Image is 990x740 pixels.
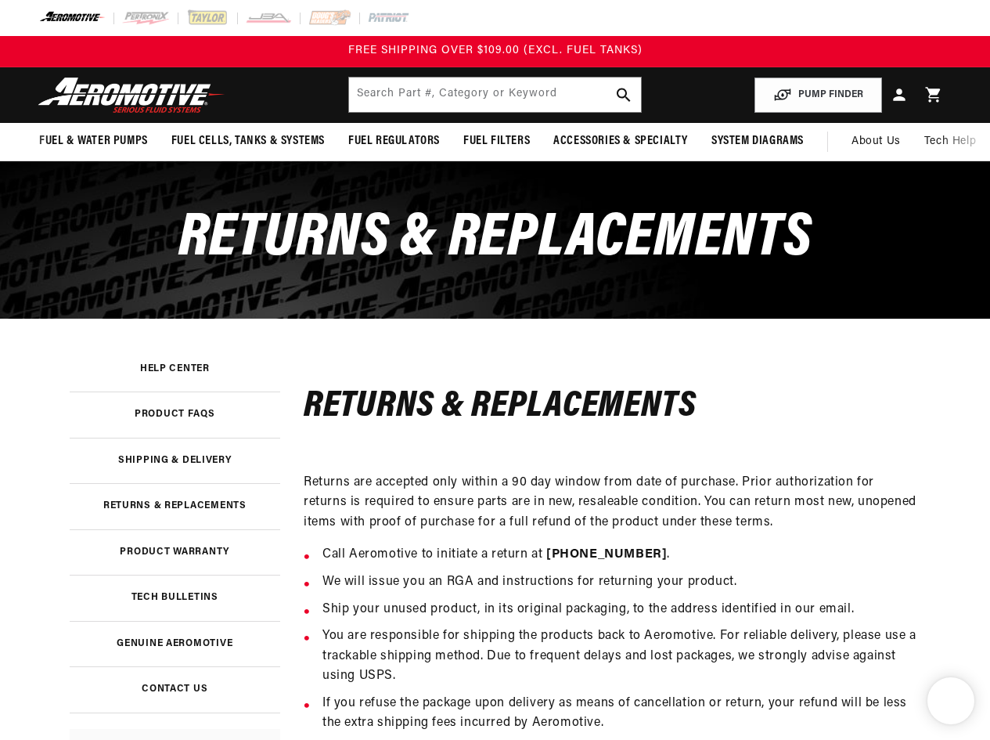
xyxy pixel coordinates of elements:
button: search button [607,78,641,112]
summary: System Diagrams [700,123,815,160]
span: Fuel Regulators [348,133,440,150]
summary: Fuel Cells, Tanks & Systems [160,123,337,160]
a: About Us [840,123,913,161]
a: Product FAQs [70,392,281,438]
h3: Product Warranty [120,548,229,557]
li: We will issue you an RGA and instructions for returning your product. [322,572,921,593]
h3: Returns & Replacements [103,502,247,511]
a: Tech Bulletins [70,575,281,621]
span: System Diagrams [711,133,804,150]
summary: Accessories & Specialty [542,123,700,160]
span: About Us [851,135,901,147]
h3: Help Center [140,365,210,374]
span: Tech Help [924,133,976,150]
li: Call Aeromotive to initiate a return at . [322,545,921,565]
a: Genuine Aeromotive [70,621,281,667]
span: Fuel & Water Pumps [39,133,148,150]
h4: Returns & Replacements [304,390,921,423]
span: FREE SHIPPING OVER $109.00 (EXCL. FUEL TANKS) [348,45,643,56]
button: PUMP FINDER [754,78,882,113]
li: You are responsible for shipping the products back to Aeromotive. For reliable delivery, please u... [322,626,921,687]
a: Help Center [70,346,281,392]
a: Contact Us [70,666,281,713]
a: [PHONE_NUMBER] [546,548,667,561]
p: Returns are accepted only within a 90 day window from date of purchase. Prior authorization for r... [304,473,921,533]
a: Product Warranty [70,529,281,576]
h3: Shipping & Delivery [118,457,232,465]
a: Returns & Replacements [70,483,281,529]
summary: Fuel Regulators [337,123,452,160]
span: Fuel Cells, Tanks & Systems [171,133,325,150]
a: Shipping & Delivery [70,438,281,484]
li: Ship your unused product, in its original packaging, to the address identified in our email. [322,600,921,620]
span: Accessories & Specialty [553,133,688,150]
input: Search by Part Number, Category or Keyword [349,78,641,112]
li: If you refuse the package upon delivery as means of cancellation or return, your refund will be l... [322,694,921,734]
summary: Fuel Filters [452,123,542,160]
span: Returns & Replacements [178,208,812,270]
summary: Tech Help [913,123,988,161]
summary: Fuel & Water Pumps [27,123,160,160]
h3: Tech Bulletins [131,594,218,602]
h3: Product FAQs [135,410,215,419]
span: Fuel Filters [463,133,530,150]
h3: Genuine Aeromotive [117,640,232,648]
img: Aeromotive [34,77,229,114]
h3: Contact Us [142,685,207,694]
